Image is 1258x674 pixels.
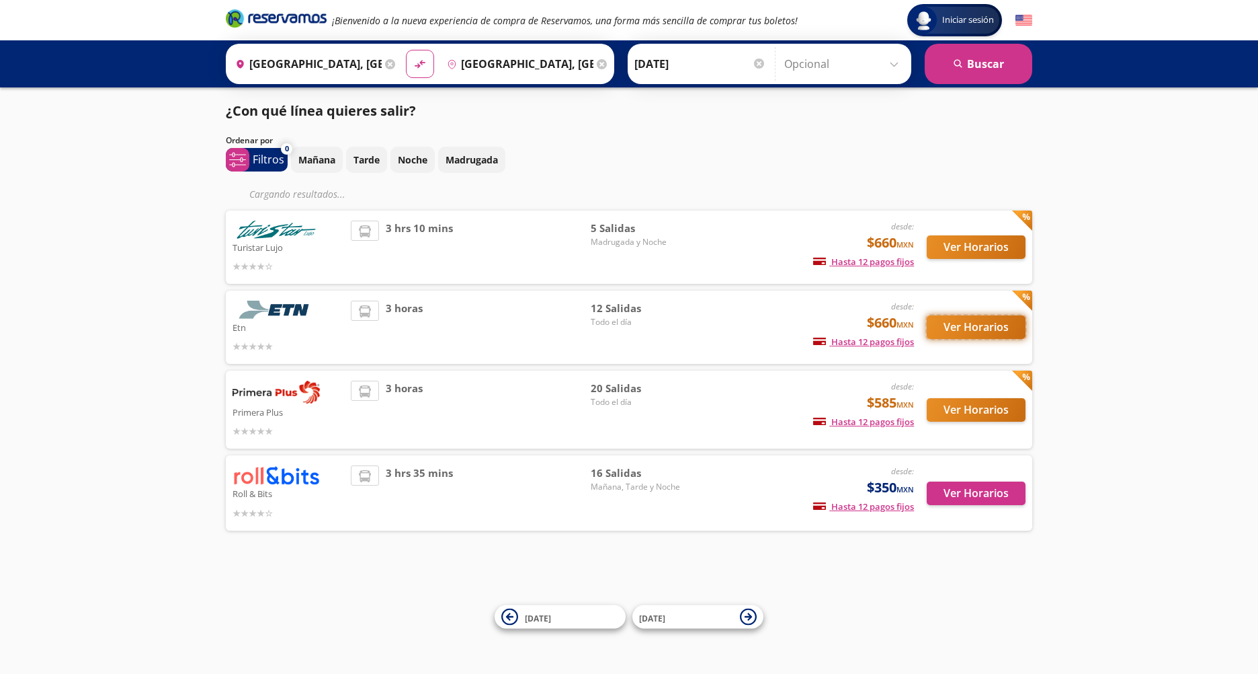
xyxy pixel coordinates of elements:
p: Filtros [253,151,284,167]
p: Mañana [298,153,335,167]
button: Ver Horarios [927,235,1025,259]
button: Mañana [291,147,343,173]
span: Hasta 12 pagos fijos [813,416,914,428]
small: MXN [896,239,914,250]
span: [DATE] [525,612,551,624]
button: Ver Horarios [927,315,1025,339]
span: $585 [867,393,914,413]
em: desde: [891,465,914,477]
span: 12 Salidas [591,301,685,316]
p: Ordenar por [226,135,273,147]
span: [DATE] [639,612,665,624]
img: Roll & Bits [233,465,320,485]
input: Elegir Fecha [634,47,766,81]
em: Cargando resultados ... [249,188,345,200]
input: Buscar Destino [442,47,593,81]
span: $660 [867,233,914,253]
span: Hasta 12 pagos fijos [813,500,914,513]
img: Primera Plus [233,381,320,404]
span: 3 horas [386,301,423,354]
p: ¿Con qué línea quieres salir? [226,101,416,121]
p: Madrugada [446,153,498,167]
span: Hasta 12 pagos fijos [813,256,914,268]
a: Brand Logo [226,8,327,32]
p: Etn [233,319,344,335]
em: desde: [891,301,914,312]
i: Brand Logo [226,8,327,28]
span: Hasta 12 pagos fijos [813,336,914,348]
input: Opcional [784,47,905,81]
button: Madrugada [438,147,505,173]
p: Turistar Lujo [233,239,344,255]
button: 0Filtros [226,148,288,172]
button: Tarde [346,147,387,173]
p: Primera Plus [233,404,344,420]
img: Etn [233,301,320,319]
p: Noche [398,153,427,167]
span: 16 Salidas [591,465,685,481]
span: 3 hrs 35 mins [386,465,453,520]
span: 3 horas [386,381,423,439]
span: $660 [867,313,914,333]
em: ¡Bienvenido a la nueva experiencia de compra de Reservamos, una forma más sencilla de comprar tus... [332,14,798,27]
span: Madrugada y Noche [591,236,685,248]
p: Roll & Bits [233,485,344,501]
span: Mañana, Tarde y Noche [591,481,685,493]
span: 0 [285,143,289,155]
span: 20 Salidas [591,381,685,396]
span: Todo el día [591,396,685,408]
small: MXN [896,320,914,330]
p: Tarde [353,153,380,167]
button: [DATE] [495,605,626,629]
span: 3 hrs 10 mins [386,221,453,274]
em: desde: [891,381,914,392]
span: Todo el día [591,316,685,328]
span: $350 [867,478,914,498]
button: English [1015,12,1032,29]
button: Noche [390,147,435,173]
button: Buscar [925,44,1032,84]
span: Iniciar sesión [937,13,999,27]
em: desde: [891,221,914,232]
span: 5 Salidas [591,221,685,236]
small: MXN [896,484,914,494]
input: Buscar Origen [230,47,382,81]
small: MXN [896,400,914,410]
button: Ver Horarios [927,398,1025,422]
button: Ver Horarios [927,482,1025,505]
img: Turistar Lujo [233,221,320,239]
button: [DATE] [632,605,763,629]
